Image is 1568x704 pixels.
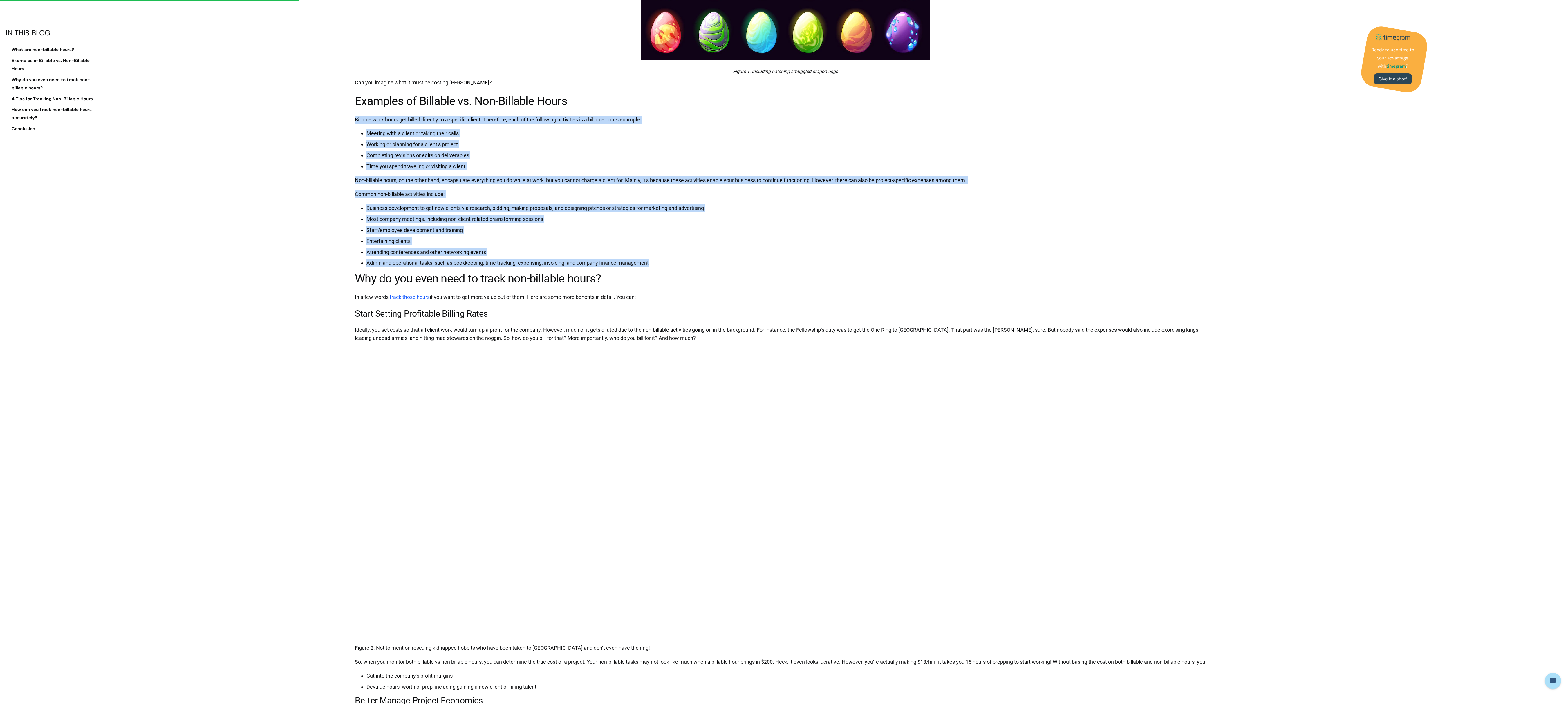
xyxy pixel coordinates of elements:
[390,294,430,300] a: track those hours
[366,204,1216,212] li: Business development to get new clients via research, bidding, making proposals, and designing pi...
[355,307,1216,320] h3: Start Setting Profitable Billing Rates
[6,125,93,133] a: Conclusion
[366,129,1216,137] li: Meeting with a client or taking their calls
[355,113,1216,127] p: Billable work hours get billed directly to a specific client. Therefore, each of the following ac...
[6,106,93,122] a: How can you track non-billable hours accurately?
[366,162,1216,170] li: Time you spend traveling or visiting a client
[527,351,1044,641] iframe: They're taking the Hobbits to Isengard 10 Hours HD
[6,57,93,73] a: Examples of Billable vs. Non-Billable Hours
[366,672,1216,680] li: Cut into the company’s profit margins
[1372,32,1413,43] img: timegram logo
[355,92,1216,110] h2: Examples of Billable vs. Non-Billable Hours
[366,140,1216,148] li: Working or planning for a client’s project
[355,655,1216,669] p: So, when you monitor both billable vs non billable hours, you can determine the true cost of a pr...
[366,683,1216,691] li: Devalue hours’ worth of prep, including gaining a new client or hiring talent
[1370,46,1416,70] p: Ready to use time to your advantage with ?
[733,69,838,74] em: Figure 1. Including hatching smuggled dragon eggs
[355,290,1216,304] p: In a few words, if you want to get more value out of them. Here are some more benefits in detail....
[366,259,1216,267] li: Admin and operational tasks, such as bookkeeping, time tracking, expensing, invoicing, and compan...
[1386,63,1406,69] strong: timegram
[1374,73,1412,84] a: Give it a shot!
[366,226,1216,234] li: Staff/employee development and training
[366,215,1216,223] li: Most company meetings, including non-client-related brainstorming sessions
[6,95,93,103] a: 4 Tips for Tracking Non-Billable Hours
[6,29,93,37] div: IN THIS BLOG
[366,248,1216,256] li: Attending conferences and other networking events
[6,46,93,54] a: What are non-billable hours?
[6,76,93,92] a: Why do you even need to track non-billable hours?
[355,76,1216,90] p: Can you imagine what it must be costing [PERSON_NAME]?
[366,151,1216,159] li: Completing revisions or edits on deliverables
[355,323,1216,345] p: Ideally, you set costs so that all client work would turn up a profit for the company. However, m...
[366,237,1216,245] li: Entertaining clients
[355,187,1216,201] p: Common non-billable activities include:
[355,173,1216,187] p: Non-billable hours, on the other hand, encapsulate everything you do while at work, but you canno...
[355,270,1216,287] h2: Why do you even need to track non-billable hours?
[355,641,1216,655] p: Figure 2. Not to mention rescuing kidnapped hobbits who have been taken to [GEOGRAPHIC_DATA] and ...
